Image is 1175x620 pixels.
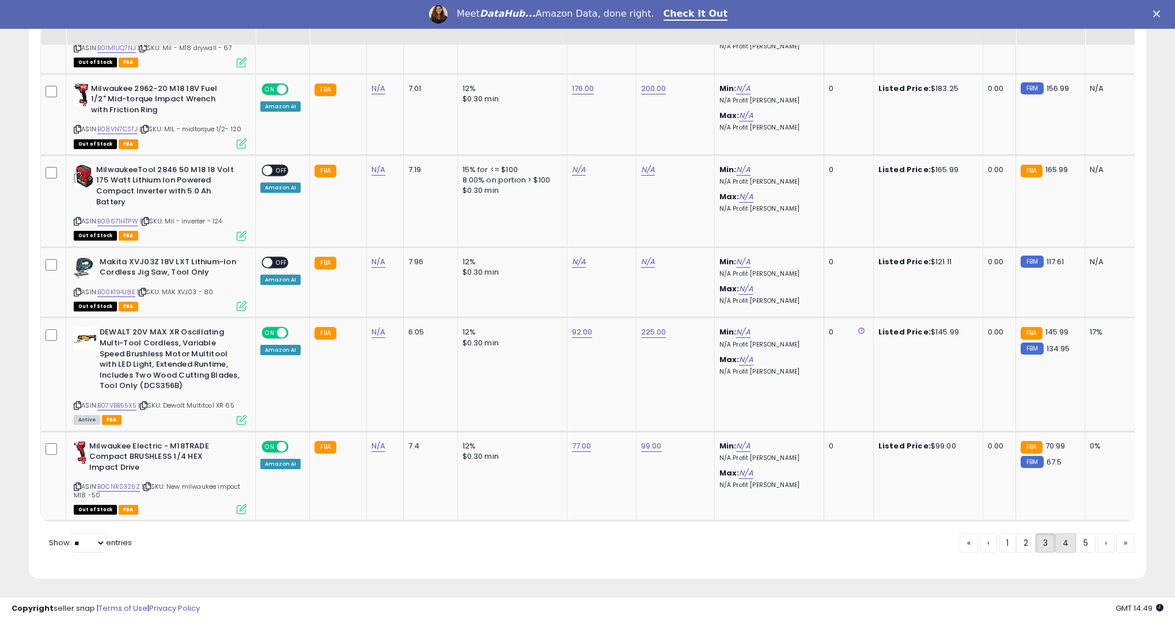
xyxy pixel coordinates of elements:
[408,257,449,267] div: 7.96
[1021,256,1043,268] small: FBM
[736,256,750,268] a: N/A
[260,182,301,193] div: Amazon AI
[641,326,666,338] a: 225.00
[480,8,536,19] i: DataHub...
[1090,327,1128,337] div: 17%
[287,442,305,451] span: OFF
[641,440,662,452] a: 99.00
[739,110,753,121] a: N/A
[1021,327,1042,340] small: FBA
[719,354,740,365] b: Max:
[272,257,291,267] span: OFF
[988,257,1007,267] div: 0.00
[1124,537,1127,549] span: »
[463,267,558,277] div: $0.30 min
[372,83,385,94] a: N/A
[719,110,740,121] b: Max:
[641,83,666,94] a: 200.00
[719,256,737,267] b: Min:
[719,191,740,202] b: Max:
[1055,533,1076,553] a: 4
[572,83,594,94] a: 176.00
[1047,457,1062,467] span: 67.5
[463,185,558,196] div: $0.30 min
[1116,603,1163,614] span: 2025-10-12 14:49 GMT
[263,442,277,451] span: ON
[263,328,277,338] span: ON
[1090,165,1128,175] div: N/A
[49,537,132,548] span: Show: entries
[736,326,750,338] a: N/A
[829,441,865,451] div: 0
[736,440,750,452] a: N/A
[967,537,971,549] span: «
[260,275,301,285] div: Amazon AI
[74,327,247,423] div: ASIN:
[97,43,136,53] a: B01M1UQ7NJ
[719,205,815,213] p: N/A Profit [PERSON_NAME]
[463,175,558,185] div: 8.00% on portion > $100
[463,451,558,462] div: $0.30 min
[829,83,865,94] div: 0
[739,467,753,479] a: N/A
[463,257,558,267] div: 12%
[100,257,240,281] b: Makita XVJ03Z 18V LXT Lithium-Ion Cordless Jig Saw, Tool Only
[408,83,449,94] div: 7.01
[139,124,241,134] span: | SKU: MIL - midtorque 1/2- 120
[1090,257,1128,267] div: N/A
[74,139,117,149] span: All listings that are currently out of stock and unavailable for purchase on Amazon
[102,415,122,425] span: FBA
[314,257,336,269] small: FBA
[1153,10,1165,17] div: Close
[97,401,137,410] a: B07VBB55X5
[91,83,231,119] b: Milwaukee 2962-20 M18 18V Fuel 1/2" Mid-torque Impact Wrench with Friction Ring
[119,231,138,241] span: FBA
[878,256,931,267] b: Listed Price:
[408,327,449,337] div: 6.05
[463,165,558,175] div: 15% for <= $100
[829,257,865,267] div: 0
[12,603,200,614] div: seller snap | |
[74,441,247,514] div: ASIN:
[74,327,97,350] img: 41OW8yL7ulL._SL40_.jpg
[719,368,815,376] p: N/A Profit [PERSON_NAME]
[1045,326,1069,337] span: 145.99
[260,345,301,355] div: Amazon AI
[408,441,449,451] div: 7.4
[1090,441,1128,451] div: 0%
[1047,343,1070,354] span: 134.95
[97,482,140,492] a: B0CNRS325Z
[719,124,815,132] p: N/A Profit [PERSON_NAME]
[988,165,1007,175] div: 0.00
[74,257,247,310] div: ASIN:
[97,287,135,297] a: B00K194J8E
[1036,533,1055,553] a: 3
[1105,537,1107,549] span: ›
[1047,256,1064,267] span: 117.61
[74,415,100,425] span: All listings currently available for purchase on Amazon
[572,326,593,338] a: 92.00
[372,256,385,268] a: N/A
[878,327,974,337] div: $145.99
[572,440,592,452] a: 77.00
[314,83,336,96] small: FBA
[74,83,247,147] div: ASIN:
[74,482,241,499] span: | SKU: New milwaukee impact M18 -50
[287,328,305,338] span: OFF
[988,327,1007,337] div: 0.00
[987,537,990,549] span: ‹
[314,165,336,177] small: FBA
[74,165,247,239] div: ASIN:
[138,401,234,410] span: | SKU: Dewalt Multitool XR 65
[372,326,385,338] a: N/A
[719,454,815,462] p: N/A Profit [PERSON_NAME]
[119,139,138,149] span: FBA
[1047,83,1070,94] span: 156.99
[739,354,753,366] a: N/A
[1045,164,1068,175] span: 165.99
[74,257,97,280] img: 41cS5XFCwqL._SL40_.jpg
[119,58,138,67] span: FBA
[719,97,815,105] p: N/A Profit [PERSON_NAME]
[89,441,229,476] b: Milwaukee Electric - M18TRADE Compact BRUSHLESS 1/4 HEX Impact Drive
[572,164,586,176] a: N/A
